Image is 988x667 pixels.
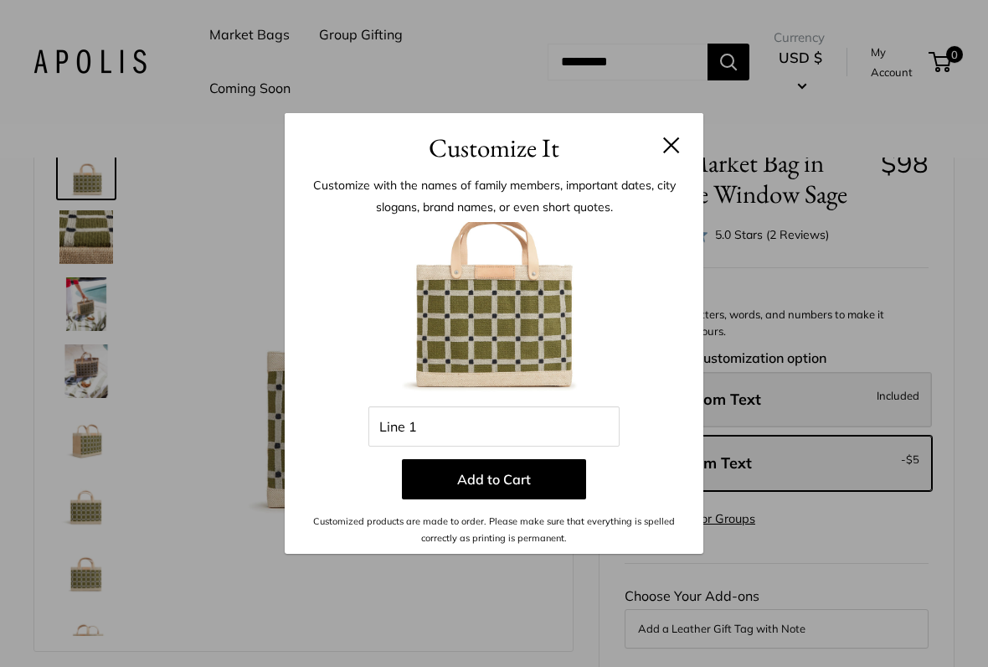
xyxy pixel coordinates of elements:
img: 3_sage_pmb_cut.jpg [402,222,586,406]
button: Add to Cart [402,459,586,499]
p: Customize with the names of family members, important dates, city slogans, brand names, or even s... [310,174,678,218]
p: Customized products are made to order. Please make sure that everything is spelled correctly as p... [310,513,678,547]
h3: Customize It [310,128,678,168]
iframe: Sign Up via Text for Offers [13,603,179,654]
